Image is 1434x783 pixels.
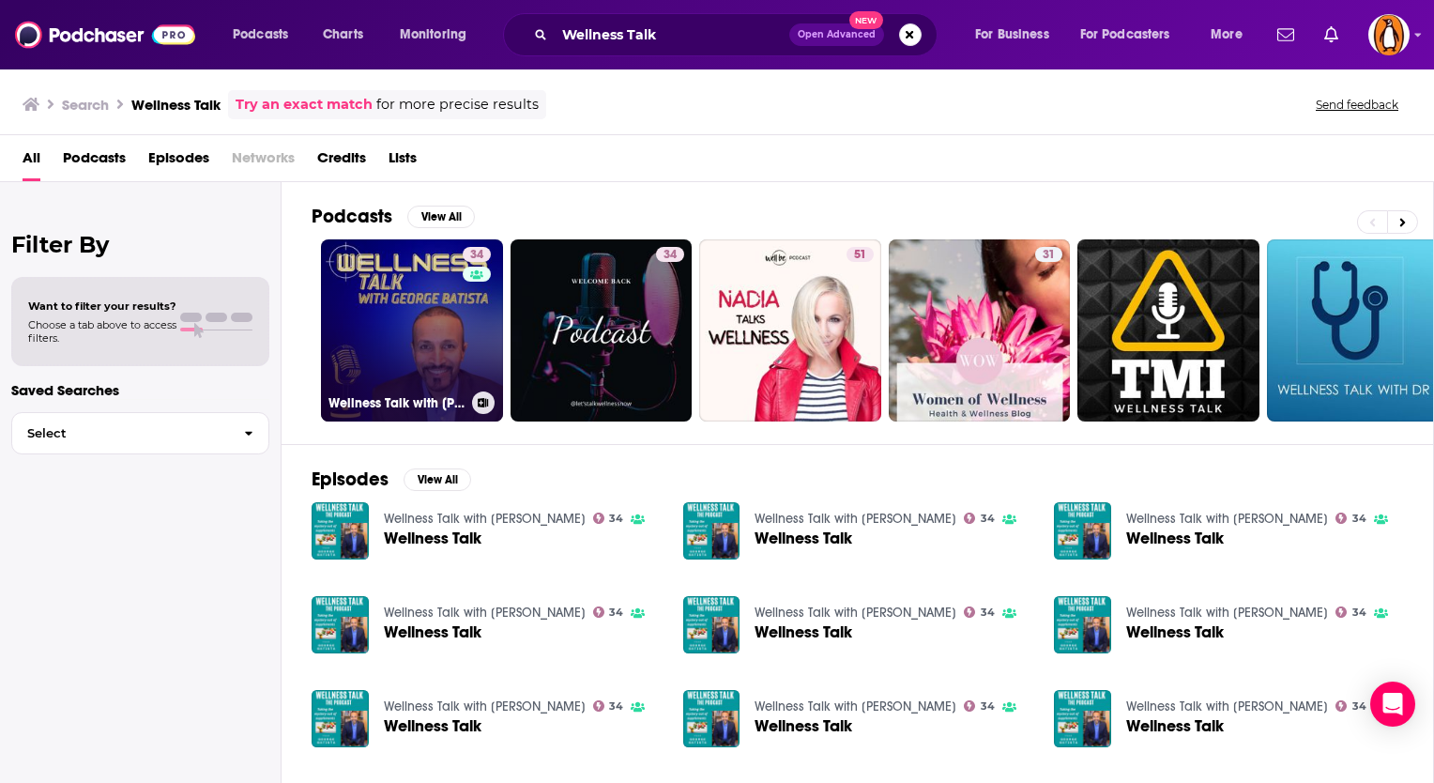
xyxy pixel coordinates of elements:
[387,20,491,50] button: open menu
[11,231,269,258] h2: Filter By
[683,596,740,653] img: Wellness Talk
[975,22,1049,48] span: For Business
[1370,682,1415,727] div: Open Intercom Messenger
[63,143,126,181] a: Podcasts
[1035,247,1062,262] a: 31
[470,246,483,265] span: 34
[312,502,369,560] img: Wellness Talk
[384,530,481,546] a: Wellness Talk
[1126,605,1328,621] a: Wellness Talk with George Batista
[593,700,624,712] a: 34
[384,718,481,734] span: Wellness Talk
[1352,608,1366,617] span: 34
[1211,22,1243,48] span: More
[384,511,586,527] a: Wellness Talk with George Batista
[1352,702,1366,711] span: 34
[407,206,475,228] button: View All
[1054,502,1111,560] img: Wellness Talk
[1126,718,1224,734] span: Wellness Talk
[789,23,884,46] button: Open AdvancedNew
[312,468,389,491] h2: Episodes
[593,606,624,618] a: 34
[964,606,995,618] a: 34
[384,605,586,621] a: Wellness Talk with George Batista
[1368,14,1410,55] img: User Profile
[609,702,623,711] span: 34
[28,299,176,313] span: Want to filter your results?
[233,22,288,48] span: Podcasts
[664,246,677,265] span: 34
[699,239,881,422] a: 51
[1126,624,1224,640] a: Wellness Talk
[981,608,995,617] span: 34
[312,468,471,491] a: EpisodesView All
[609,608,623,617] span: 34
[755,530,852,546] span: Wellness Talk
[376,94,539,115] span: for more precise results
[11,412,269,454] button: Select
[847,247,874,262] a: 51
[312,205,392,228] h2: Podcasts
[1126,530,1224,546] a: Wellness Talk
[656,247,684,262] a: 34
[463,247,491,262] a: 34
[521,13,955,56] div: Search podcasts, credits, & more...
[321,239,503,422] a: 34Wellness Talk with [PERSON_NAME]
[1054,690,1111,747] img: Wellness Talk
[1126,699,1328,714] a: Wellness Talk with George Batista
[317,143,366,181] a: Credits
[1368,14,1410,55] button: Show profile menu
[755,718,852,734] a: Wellness Talk
[889,239,1071,422] a: 31
[148,143,209,181] a: Episodes
[328,395,465,411] h3: Wellness Talk with [PERSON_NAME]
[683,690,740,747] img: Wellness Talk
[312,205,475,228] a: PodcastsView All
[609,514,623,523] span: 34
[755,624,852,640] a: Wellness Talk
[28,318,176,345] span: Choose a tab above to access filters.
[1080,22,1170,48] span: For Podcasters
[755,605,956,621] a: Wellness Talk with George Batista
[1335,513,1366,524] a: 34
[1352,514,1366,523] span: 34
[854,246,866,265] span: 51
[384,624,481,640] a: Wellness Talk
[555,20,789,50] input: Search podcasts, credits, & more...
[1368,14,1410,55] span: Logged in as penguin_portfolio
[15,17,195,53] img: Podchaser - Follow, Share and Rate Podcasts
[849,11,883,29] span: New
[323,22,363,48] span: Charts
[23,143,40,181] a: All
[981,514,995,523] span: 34
[236,94,373,115] a: Try an exact match
[400,22,466,48] span: Monitoring
[1198,20,1266,50] button: open menu
[1043,246,1055,265] span: 31
[964,513,995,524] a: 34
[798,30,876,39] span: Open Advanced
[1270,19,1302,51] a: Show notifications dropdown
[12,427,229,439] span: Select
[389,143,417,181] a: Lists
[1310,97,1404,113] button: Send feedback
[312,596,369,653] img: Wellness Talk
[593,513,624,524] a: 34
[384,699,586,714] a: Wellness Talk with George Batista
[683,502,740,560] img: Wellness Talk
[232,143,295,181] span: Networks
